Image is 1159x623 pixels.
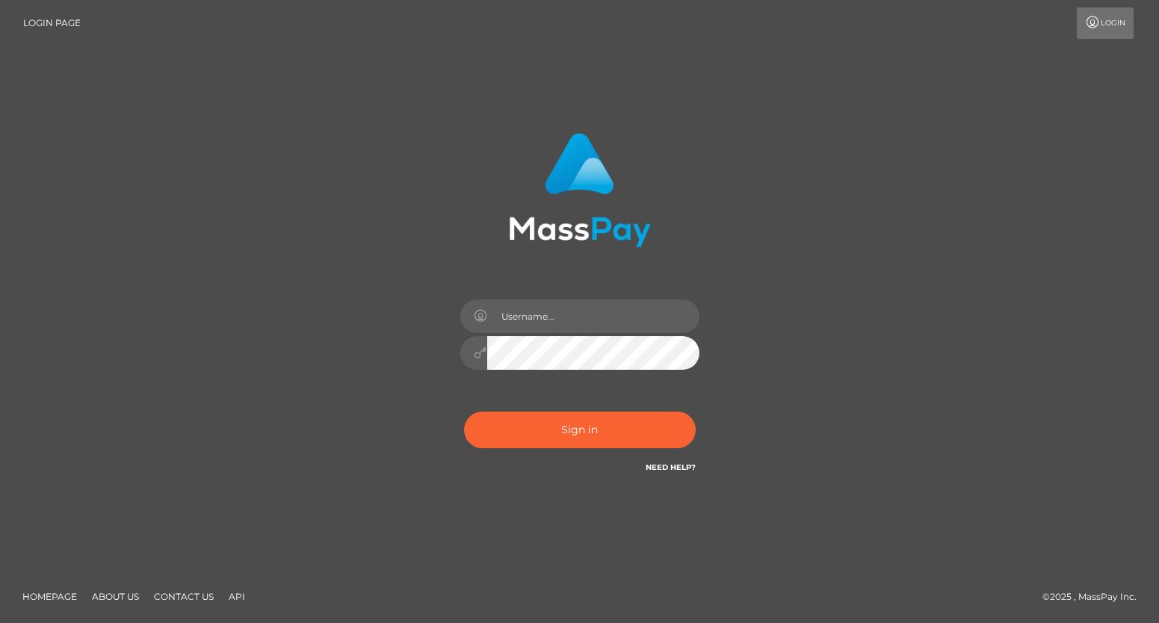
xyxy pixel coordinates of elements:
img: MassPay Login [509,133,651,247]
a: Need Help? [646,462,696,472]
a: Login Page [23,7,81,39]
a: Login [1077,7,1134,39]
div: © 2025 , MassPay Inc. [1042,589,1148,605]
a: API [223,585,251,608]
a: Homepage [16,585,83,608]
a: About Us [86,585,145,608]
input: Username... [487,300,699,333]
button: Sign in [464,412,696,448]
a: Contact Us [148,585,220,608]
